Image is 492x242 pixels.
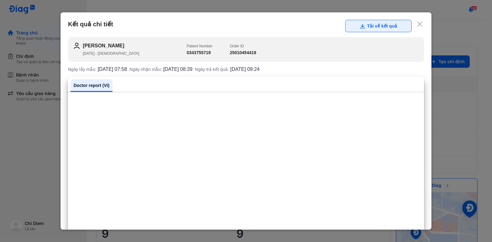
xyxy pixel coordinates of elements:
div: Kết quả chi tiết [68,20,424,32]
h3: 0343755719 [187,50,212,56]
h3: 25010454419 [230,50,256,56]
span: [DATE] 07:58 [98,67,127,72]
span: Patient Number [187,44,212,48]
div: Ngày nhận mẫu: [129,67,193,72]
div: Ngày trả kết quả: [195,67,260,72]
span: [DATE] - [DEMOGRAPHIC_DATA] [83,51,139,56]
h2: [PERSON_NAME] [83,42,187,50]
button: Tải về kết quả [345,20,412,32]
a: Doctor report (VI) [70,79,112,92]
div: Ngày lấy mẫu: [68,67,127,72]
span: [DATE] 09:24 [230,67,260,72]
span: Order ID [230,44,244,48]
span: [DATE] 08:39 [163,67,193,72]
